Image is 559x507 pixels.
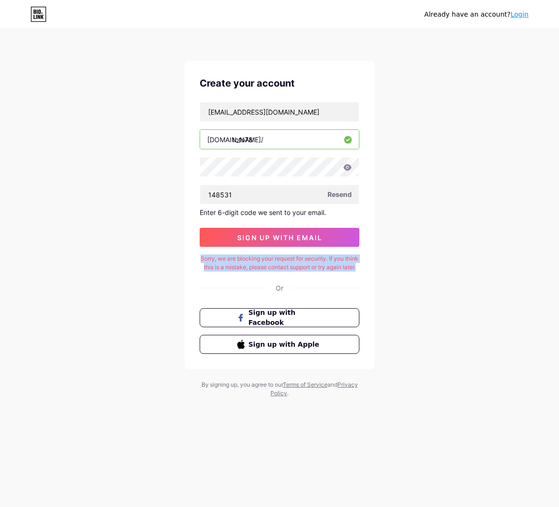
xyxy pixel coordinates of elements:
input: Email [200,102,359,121]
button: Sign up with Apple [200,335,359,354]
div: By signing up, you agree to our and . [199,380,360,398]
a: Login [511,10,529,18]
span: Resend [328,189,352,199]
div: Create your account [200,76,359,90]
button: Sign up with Facebook [200,308,359,327]
span: Sign up with Apple [249,340,322,350]
a: Terms of Service [283,381,328,388]
span: sign up with email [237,234,322,242]
button: sign up with email [200,228,359,247]
div: Enter 6-digit code we sent to your email. [200,208,359,216]
span: Sign up with Facebook [249,308,322,328]
input: username [200,130,359,149]
div: Already have an account? [424,10,529,19]
input: Paste login code [200,185,359,204]
div: Sorry, we are blocking your request for security. If you think this is a mistake, please contact ... [200,254,359,272]
div: Or [276,283,283,293]
div: [DOMAIN_NAME]/ [207,135,263,145]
